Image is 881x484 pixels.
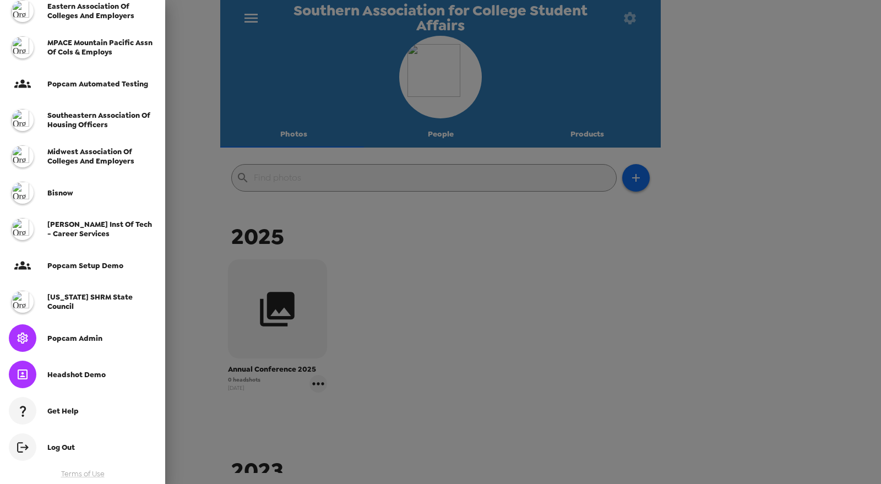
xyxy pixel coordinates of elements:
[12,291,34,313] img: org logo
[61,469,105,478] a: Terms of Use
[47,370,106,379] span: Headshot Demo
[12,182,34,204] img: org logo
[47,79,148,89] span: Popcam Automated Testing
[12,109,34,131] img: org logo
[47,292,133,311] span: [US_STATE] SHRM State Council
[47,2,134,20] span: Eastern Association of Colleges and Employers
[12,218,34,240] img: org logo
[12,36,34,58] img: org logo
[47,220,152,238] span: [PERSON_NAME] Inst of Tech - Career Services
[47,334,102,343] span: Popcam Admin
[47,38,153,57] span: MPACE Mountain Pacific Assn of Cols & Employs
[12,145,34,167] img: org logo
[47,261,123,270] span: Popcam Setup Demo
[47,406,79,416] span: Get Help
[47,443,75,452] span: Log Out
[47,147,134,166] span: Midwest Association of Colleges and Employers
[47,111,150,129] span: Southeastern Association of Housing Officers
[47,188,73,198] span: Bisnow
